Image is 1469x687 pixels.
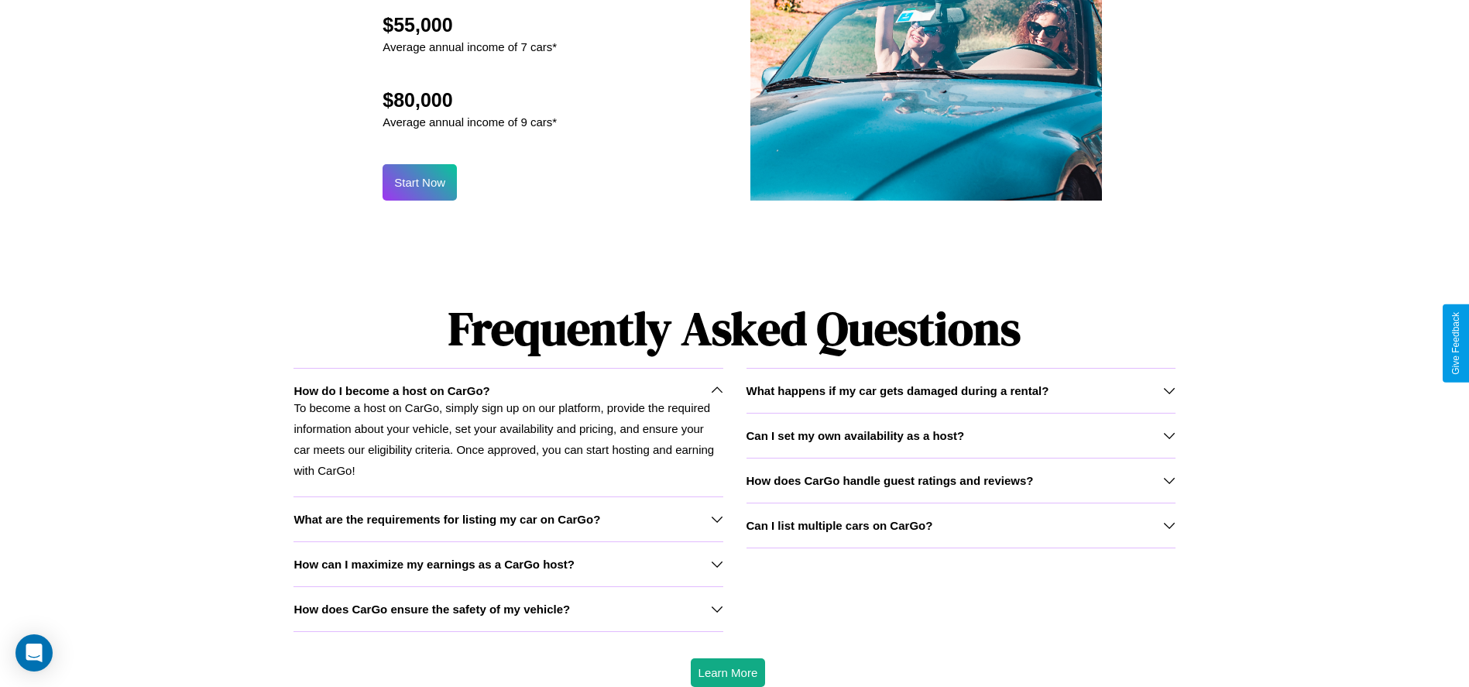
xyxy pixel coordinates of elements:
[383,112,557,132] p: Average annual income of 9 cars*
[383,14,557,36] h2: $55,000
[15,634,53,672] div: Open Intercom Messenger
[293,513,600,526] h3: What are the requirements for listing my car on CarGo?
[293,603,570,616] h3: How does CarGo ensure the safety of my vehicle?
[293,289,1175,368] h1: Frequently Asked Questions
[383,164,457,201] button: Start Now
[1450,312,1461,375] div: Give Feedback
[383,89,557,112] h2: $80,000
[293,558,575,571] h3: How can I maximize my earnings as a CarGo host?
[293,384,489,397] h3: How do I become a host on CarGo?
[747,384,1049,397] h3: What happens if my car gets damaged during a rental?
[747,474,1034,487] h3: How does CarGo handle guest ratings and reviews?
[383,36,557,57] p: Average annual income of 7 cars*
[293,397,722,481] p: To become a host on CarGo, simply sign up on our platform, provide the required information about...
[747,519,933,532] h3: Can I list multiple cars on CarGo?
[691,658,766,687] button: Learn More
[747,429,965,442] h3: Can I set my own availability as a host?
